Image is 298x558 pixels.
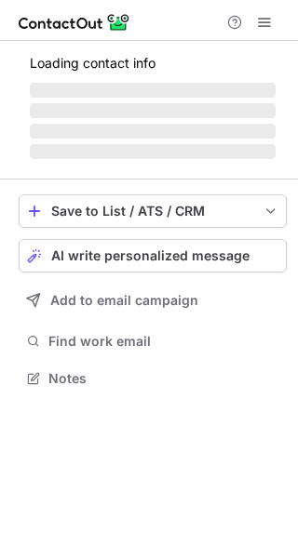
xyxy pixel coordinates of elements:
button: Notes [19,365,287,392]
span: AI write personalized message [51,248,250,263]
div: Save to List / ATS / CRM [51,204,254,219]
span: ‌ [30,103,276,118]
img: ContactOut v5.3.10 [19,11,130,33]
button: Add to email campaign [19,284,287,317]
span: ‌ [30,83,276,98]
span: ‌ [30,124,276,139]
span: Add to email campaign [50,293,198,308]
button: Find work email [19,328,287,354]
button: save-profile-one-click [19,194,287,228]
button: AI write personalized message [19,239,287,272]
p: Loading contact info [30,56,276,71]
span: ‌ [30,144,276,159]
span: Notes [48,370,279,387]
span: Find work email [48,333,279,350]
